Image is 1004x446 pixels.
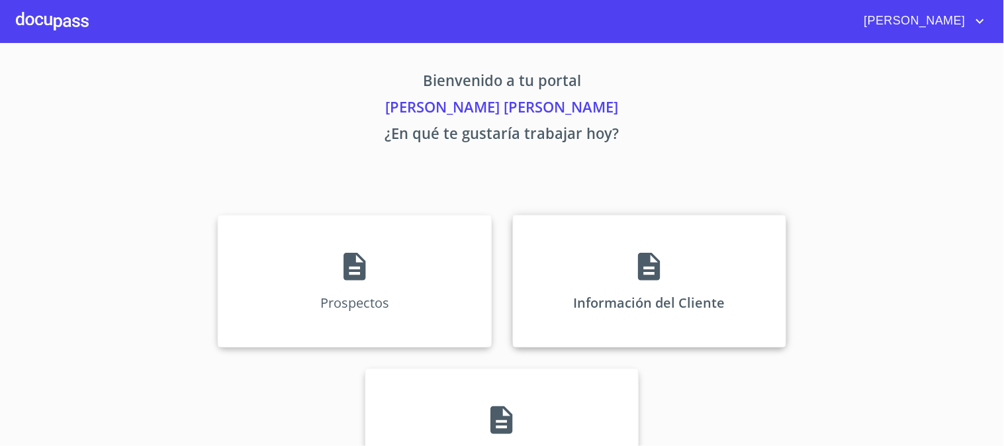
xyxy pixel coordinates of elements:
[854,11,972,32] span: [PERSON_NAME]
[95,69,910,96] p: Bienvenido a tu portal
[574,294,725,312] p: Información del Cliente
[320,294,389,312] p: Prospectos
[95,96,910,122] p: [PERSON_NAME] [PERSON_NAME]
[95,122,910,149] p: ¿En qué te gustaría trabajar hoy?
[854,11,988,32] button: account of current user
